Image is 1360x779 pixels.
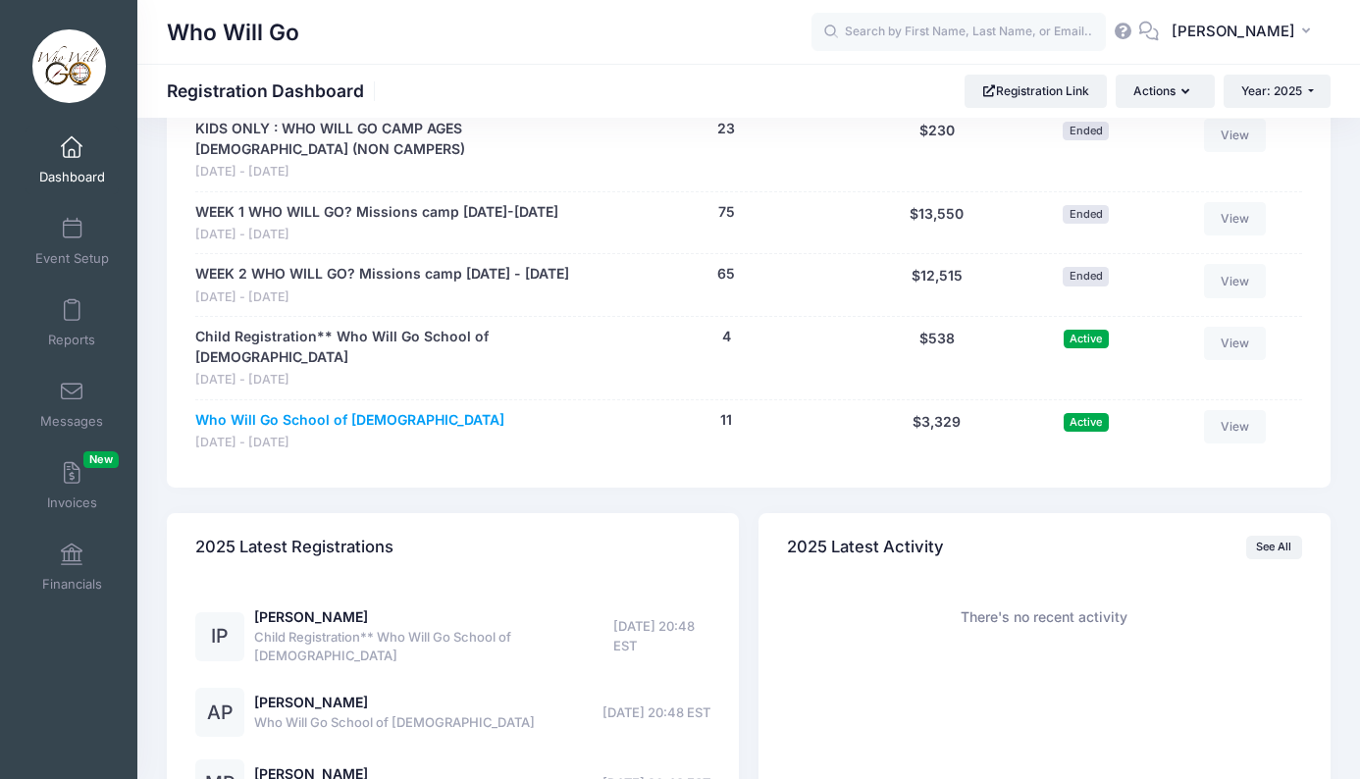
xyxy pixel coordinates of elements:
span: [DATE] 20:48 EST [602,703,710,723]
input: Search by First Name, Last Name, or Email... [811,13,1106,52]
a: [PERSON_NAME] [254,694,368,710]
a: Registration Link [965,75,1107,108]
button: 4 [722,327,731,347]
button: 75 [718,202,735,223]
span: [DATE] - [DATE] [195,163,584,182]
span: Who Will Go School of [DEMOGRAPHIC_DATA] [254,713,535,733]
h4: 2025 Latest Registrations [195,519,393,575]
span: Invoices [47,494,97,511]
a: View [1204,410,1267,443]
span: Event Setup [35,250,109,267]
span: Ended [1063,122,1109,140]
span: New [83,451,119,468]
a: See All [1246,536,1302,559]
a: KIDS ONLY : WHO WILL GO CAMP AGES [DEMOGRAPHIC_DATA] (NON CAMPERS) [195,119,584,160]
a: InvoicesNew [26,451,119,520]
span: Reports [48,332,95,348]
a: Financials [26,533,119,601]
div: $13,550 [860,202,1015,244]
span: Active [1064,330,1109,348]
h1: Registration Dashboard [167,80,381,101]
a: View [1204,327,1267,360]
span: [DATE] - [DATE] [195,288,569,307]
span: [DATE] 20:48 EST [613,617,710,655]
a: WEEK 1 WHO WILL GO? Missions camp [DATE]-[DATE] [195,202,558,223]
div: $538 [860,327,1015,389]
span: Messages [40,413,103,430]
span: Dashboard [39,169,105,185]
button: Year: 2025 [1224,75,1331,108]
span: Child Registration** Who Will Go School of [DEMOGRAPHIC_DATA] [254,628,613,666]
div: There's no recent activity [787,607,1302,628]
div: AP [195,688,244,737]
a: View [1204,264,1267,297]
span: [PERSON_NAME] [1172,21,1295,42]
a: Dashboard [26,126,119,194]
span: [DATE] - [DATE] [195,371,584,389]
span: Ended [1063,267,1109,286]
button: 65 [717,264,735,285]
a: WEEK 2 WHO WILL GO? Missions camp [DATE] - [DATE] [195,264,569,285]
span: Ended [1063,205,1109,224]
div: IP [195,612,244,661]
span: Year: 2025 [1241,83,1302,98]
img: Who Will Go [32,29,106,103]
button: [PERSON_NAME] [1159,10,1331,55]
h4: 2025 Latest Activity [787,519,944,575]
div: $12,515 [860,264,1015,306]
a: AP [195,705,244,722]
span: Active [1064,413,1109,432]
h1: Who Will Go [167,10,299,55]
a: Messages [26,370,119,439]
div: $230 [860,119,1015,182]
span: Financials [42,576,102,593]
div: $3,329 [860,410,1015,452]
a: IP [195,629,244,646]
button: 23 [717,119,735,139]
button: Actions [1116,75,1214,108]
a: Child Registration** Who Will Go School of [DEMOGRAPHIC_DATA] [195,327,584,368]
button: 11 [720,410,732,431]
a: Event Setup [26,207,119,276]
a: View [1204,202,1267,235]
span: [DATE] - [DATE] [195,226,558,244]
a: Who Will Go School of [DEMOGRAPHIC_DATA] [195,410,504,431]
a: Reports [26,288,119,357]
a: View [1204,119,1267,152]
span: [DATE] - [DATE] [195,434,504,452]
a: [PERSON_NAME] [254,608,368,625]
